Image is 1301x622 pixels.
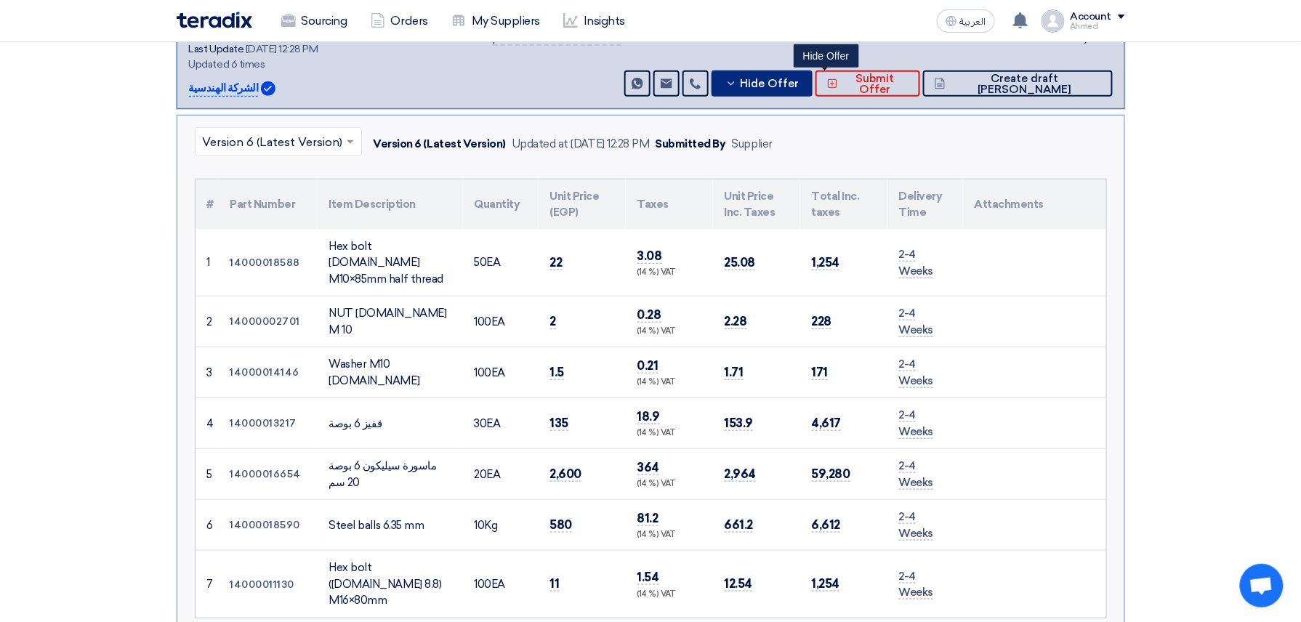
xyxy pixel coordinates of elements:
td: EA [463,296,539,347]
span: 2-4 Weeks [899,248,934,278]
div: Hex bolt ([DOMAIN_NAME] 8.8) M16×80mm [329,560,451,609]
td: 5 [196,449,219,500]
div: (14 %) VAT [637,427,701,440]
span: 18.9 [637,409,660,424]
span: Submit Offer [842,73,909,95]
th: Total Inc. taxes [800,179,887,230]
div: Updated at [DATE] 12:28 PM [512,136,650,153]
span: 1.5 [550,365,565,380]
span: 100 [475,366,492,379]
th: Part Number [219,179,318,230]
span: Create draft [PERSON_NAME] [949,73,1100,95]
a: Insights [552,5,637,37]
span: 1,254 [812,576,840,591]
td: 14000014146 [219,347,318,398]
td: 14000011130 [219,551,318,618]
span: Last Update [189,43,244,55]
span: Hide Offer [741,78,799,89]
th: Unit Price Inc. Taxes [713,179,800,230]
td: 2 [196,296,219,347]
div: Submitted By [656,136,726,153]
a: Orders [359,5,440,37]
span: 1.54 [637,570,659,585]
span: 20 [475,468,487,481]
th: Taxes [626,179,713,230]
span: 171 [812,365,829,380]
img: Teradix logo [177,12,252,28]
td: 14000013217 [219,398,318,449]
span: 228 [812,314,832,329]
div: (14 %) VAT [637,478,701,490]
span: 661.2 [725,517,754,533]
button: Submit Offer [815,70,920,97]
button: العربية [937,9,995,33]
div: Hide Offer [794,44,859,68]
span: 50 [475,256,487,269]
td: EA [463,398,539,449]
span: 2-4 Weeks [899,570,934,600]
span: 2.28 [725,314,747,329]
span: 100 [475,578,492,591]
span: 100 [475,315,492,328]
td: EA [463,449,539,500]
div: (14 %) VAT [637,267,701,279]
td: EA [463,347,539,398]
td: 14000018588 [219,230,318,296]
span: 22 [550,255,563,270]
span: 364 [637,460,660,475]
th: Attachments [963,179,1106,230]
span: 2,964 [725,467,757,482]
a: My Suppliers [440,5,552,37]
span: 4,617 [812,416,842,431]
th: # [196,179,219,230]
div: (14 %) VAT [637,529,701,541]
button: Hide Offer [712,70,813,97]
div: Updated 6 times [189,57,457,72]
span: العربية [960,17,986,27]
span: 10 [475,519,485,532]
span: 2,600 [550,467,582,482]
td: 7 [196,551,219,618]
a: Sourcing [270,5,359,37]
img: profile_test.png [1042,9,1065,33]
span: 12.54 [725,576,753,591]
span: [DATE] 12:28 PM [246,43,318,55]
span: 0.28 [637,307,661,323]
span: 2-4 Weeks [899,459,934,490]
span: 2-4 Weeks [899,307,934,337]
span: 2 [550,314,557,329]
td: 14000016654 [219,449,318,500]
th: Delivery Time [887,179,963,230]
span: 30 [475,417,487,430]
td: EA [463,551,539,618]
td: EA [463,230,539,296]
td: 1 [196,230,219,296]
div: Hex bolt [DOMAIN_NAME] M10×85mm half thread [329,238,451,288]
td: 6 [196,500,219,551]
td: 14000018590 [219,500,318,551]
div: قفيز 6 بوصة [329,416,451,432]
span: 81.2 [637,511,658,526]
div: ِAhmed [1071,23,1125,31]
p: الشركة الهندسية [189,80,259,97]
div: Version 6 (Latest Version) [374,136,507,153]
span: 2-4 Weeks [899,408,934,439]
span: 25.08 [725,255,756,270]
span: 153.9 [725,416,754,431]
th: Unit Price (EGP) [539,179,626,230]
th: Item Description [318,179,463,230]
td: Kg [463,500,539,551]
div: Supplier [732,136,773,153]
span: 1.71 [725,365,744,380]
div: Washer M10 [DOMAIN_NAME] [329,356,451,389]
div: Account [1071,11,1112,23]
span: 2-4 Weeks [899,358,934,388]
div: (14 %) VAT [637,326,701,338]
span: 0.21 [637,358,658,373]
div: Steel balls 6.35 mm [329,517,451,534]
button: Create draft [PERSON_NAME] [923,70,1112,97]
span: 580 [550,517,573,533]
div: (14 %) VAT [637,376,701,389]
div: NUT [DOMAIN_NAME] M 10 [329,305,451,338]
span: 6,612 [812,517,841,533]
